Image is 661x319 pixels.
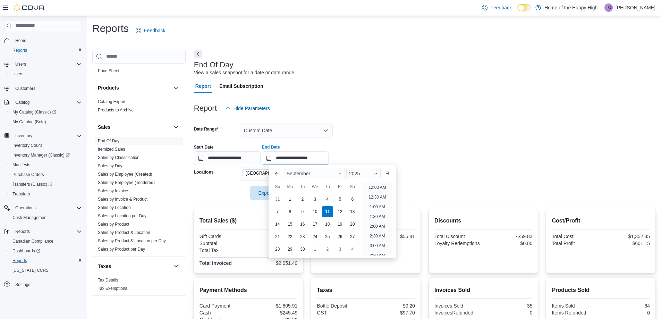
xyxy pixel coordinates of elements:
[10,46,30,54] a: Reports
[1,83,85,93] button: Customers
[98,188,128,194] span: Sales by Invoice
[434,310,482,316] div: InvoicesRefunded
[10,161,82,169] span: Manifests
[7,170,85,179] button: Purchase Orders
[347,244,358,255] div: day-4
[200,260,232,266] strong: Total Invoiced
[98,155,139,160] a: Sales by Classification
[194,169,214,175] label: Locations
[7,160,85,170] button: Manifests
[317,286,415,294] h2: Taxes
[10,141,45,150] a: Inventory Count
[262,151,329,165] input: Press the down key to enter a popover containing a calendar. Press the escape key to close the po...
[287,171,310,176] span: September
[10,151,73,159] a: Inventory Manager (Classic)
[10,266,82,275] span: Washington CCRS
[15,61,26,67] span: Users
[367,232,388,240] li: 2:30 AM
[322,244,333,255] div: day-2
[322,181,333,192] div: Th
[10,237,82,245] span: Canadian Compliance
[317,303,364,309] div: Bottle Deposit
[12,238,53,244] span: Canadian Compliance
[367,222,388,230] li: 2:00 AM
[285,194,296,205] div: day-1
[434,234,482,239] div: Total Discount
[10,46,82,54] span: Reports
[194,126,219,132] label: Date Range
[10,151,82,159] span: Inventory Manager (Classic)
[334,231,346,242] div: day-26
[98,221,129,227] span: Sales by Product
[347,194,358,205] div: day-6
[12,268,49,273] span: [US_STATE] CCRS
[12,227,33,236] button: Reports
[12,71,23,77] span: Users
[322,231,333,242] div: day-25
[98,277,118,283] span: Tax Details
[367,303,415,309] div: $0.20
[12,227,82,236] span: Reports
[98,84,119,91] h3: Products
[7,246,85,256] a: Dashboards
[272,231,283,242] div: day-21
[7,266,85,275] button: [US_STATE] CCRS
[1,203,85,213] button: Operations
[310,231,321,242] div: day-24
[250,234,297,239] div: $0.00
[7,150,85,160] a: Inventory Manager (Classic)
[98,68,119,73] a: Price Sheet
[254,186,285,200] span: Export
[12,60,29,68] button: Users
[144,27,165,34] span: Feedback
[602,234,650,239] div: $1,352.35
[98,107,134,113] span: Products to Archive
[10,170,82,179] span: Purchase Orders
[285,244,296,255] div: day-29
[98,84,170,91] button: Products
[367,310,415,316] div: $97.70
[334,244,346,255] div: day-3
[98,180,155,185] span: Sales by Employee (Tendered)
[362,182,393,255] ul: Time
[1,98,85,107] button: Catalog
[98,278,118,283] a: Tax Details
[10,257,82,265] span: Reports
[15,229,30,234] span: Reports
[15,38,26,43] span: Home
[485,303,532,309] div: 35
[10,170,47,179] a: Purchase Orders
[98,171,152,177] span: Sales by Employee (Created)
[194,144,214,150] label: Start Date
[12,258,27,263] span: Reports
[98,99,125,104] a: Catalog Export
[382,168,393,179] button: Next month
[200,310,247,316] div: Cash
[272,181,283,192] div: Su
[7,236,85,246] button: Canadian Compliance
[297,244,308,255] div: day-30
[98,163,122,169] span: Sales by Day
[7,45,85,55] button: Reports
[12,162,30,168] span: Manifests
[10,190,33,198] a: Transfers
[12,152,70,158] span: Inventory Manager (Classic)
[310,219,321,230] div: day-17
[285,219,296,230] div: day-15
[98,286,127,291] span: Tax Exemptions
[98,238,166,243] a: Sales by Product & Location per Day
[250,186,289,200] button: Export
[194,104,217,112] h3: Report
[98,124,111,131] h3: Sales
[10,108,82,116] span: My Catalog (Classic)
[552,303,599,309] div: Items Sold
[12,84,82,92] span: Customers
[12,109,56,115] span: My Catalog (Classic)
[12,36,82,45] span: Home
[367,242,388,250] li: 3:00 AM
[322,219,333,230] div: day-18
[10,257,30,265] a: Reports
[98,213,146,219] span: Sales by Location per Day
[10,118,82,126] span: My Catalog (Beta)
